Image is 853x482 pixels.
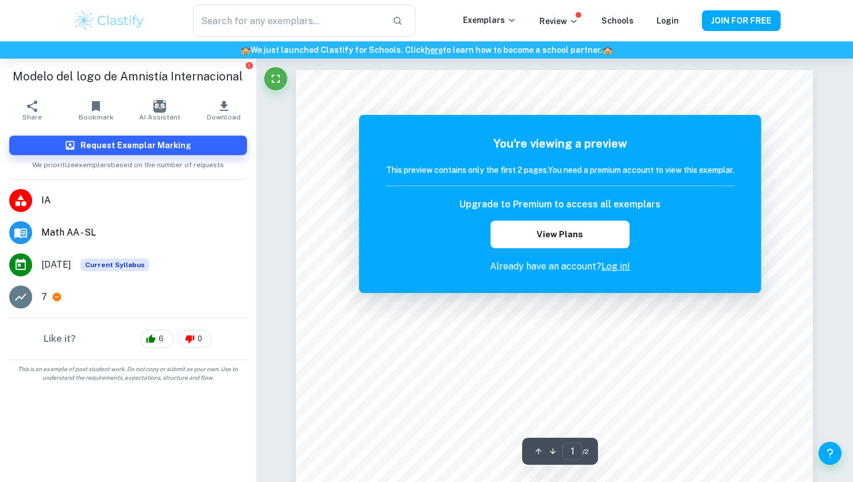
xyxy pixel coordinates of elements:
p: Already have an account? [386,260,734,273]
span: 🏫 [603,45,612,55]
h1: Modelo del logo de Amnistía Internacional [9,68,247,85]
a: Schools [601,16,634,25]
div: 6 [140,330,173,348]
h6: We just launched Clastify for Schools. Click to learn how to become a school partner. [2,44,851,56]
p: 7 [41,290,47,304]
button: View Plans [491,221,630,248]
span: Share [22,113,42,121]
span: Math AA - SL [41,226,247,240]
button: AI Assistant [128,94,192,126]
h5: You're viewing a preview [386,135,734,152]
button: Report issue [245,61,254,70]
img: Clastify logo [73,9,146,32]
button: Help and Feedback [819,442,842,465]
a: Login [657,16,679,25]
input: Search for any exemplars... [193,5,383,37]
span: Download [207,113,241,121]
h6: Upgrade to Premium to access all exemplars [460,198,661,211]
span: AI Assistant [139,113,180,121]
img: AI Assistant [153,100,166,113]
span: 6 [152,333,170,345]
button: Request Exemplar Marking [9,136,247,155]
span: We prioritize exemplars based on the number of requests [32,155,224,170]
h6: Request Exemplar Marking [80,139,191,152]
h6: This preview contains only the first 2 pages. You need a premium account to view this exemplar. [386,164,734,176]
span: 🏫 [241,45,250,55]
a: here [425,45,443,55]
span: IA [41,194,247,207]
button: JOIN FOR FREE [702,10,781,31]
button: Fullscreen [264,67,287,90]
div: This exemplar is based on the current syllabus. Feel free to refer to it for inspiration/ideas wh... [80,259,149,271]
span: Bookmark [79,113,114,121]
p: Review [539,15,578,28]
h6: Like it? [44,332,76,346]
span: Current Syllabus [80,259,149,271]
div: 0 [179,330,212,348]
span: / 2 [582,446,589,457]
p: Exemplars [463,14,516,26]
button: Bookmark [64,94,128,126]
span: This is an example of past student work. Do not copy or submit as your own. Use to understand the... [5,365,252,382]
a: Log in! [601,261,630,272]
span: [DATE] [41,258,71,272]
span: 0 [191,333,209,345]
button: Download [192,94,256,126]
